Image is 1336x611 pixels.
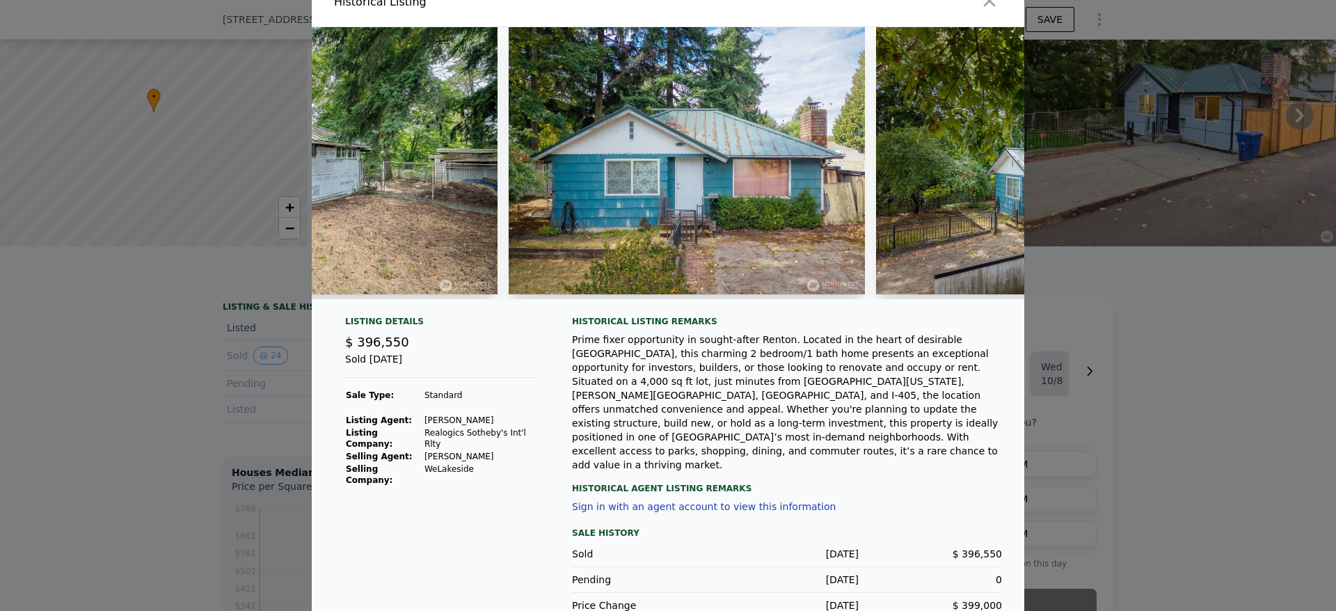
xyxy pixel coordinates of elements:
[953,600,1002,611] span: $ 399,000
[424,389,539,402] td: Standard
[572,316,1002,327] div: Historical Listing remarks
[572,525,1002,541] div: Sale History
[572,333,1002,472] div: Prime fixer opportunity in sought-after Renton. Located in the heart of desirable [GEOGRAPHIC_DAT...
[572,573,715,587] div: Pending
[424,414,539,427] td: [PERSON_NAME]
[953,548,1002,560] span: $ 396,550
[572,547,715,561] div: Sold
[424,427,539,450] td: Realogics Sotheby's Int'l Rlty
[345,352,539,378] div: Sold [DATE]
[715,573,859,587] div: [DATE]
[424,463,539,486] td: WeLakeside
[509,27,865,294] img: Property Img
[346,428,392,449] strong: Listing Company:
[346,452,413,461] strong: Selling Agent:
[572,501,836,512] button: Sign in with an agent account to view this information
[346,415,412,425] strong: Listing Agent:
[572,472,1002,494] div: Historical Agent Listing Remarks
[345,316,539,333] div: Listing Details
[346,390,394,400] strong: Sale Type:
[346,464,392,485] strong: Selling Company:
[424,450,539,463] td: [PERSON_NAME]
[859,573,1002,587] div: 0
[876,27,1232,294] img: Property Img
[715,547,859,561] div: [DATE]
[345,335,409,349] span: $ 396,550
